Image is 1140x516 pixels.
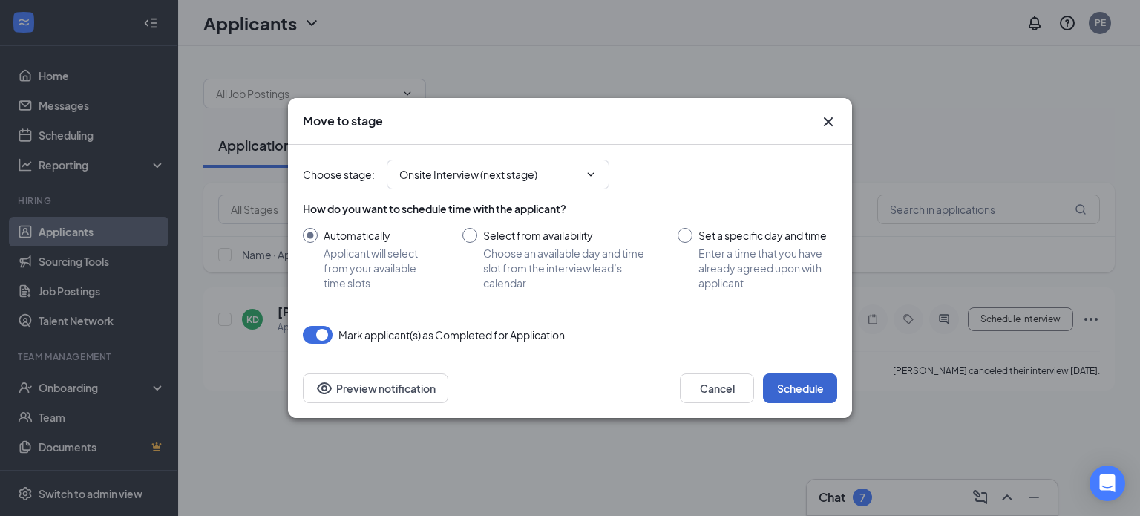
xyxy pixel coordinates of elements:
svg: Cross [819,113,837,131]
button: Preview notificationEye [303,373,448,403]
button: Schedule [763,373,837,403]
svg: ChevronDown [585,169,597,180]
button: Close [819,113,837,131]
div: How do you want to schedule time with the applicant? [303,201,837,216]
span: Mark applicant(s) as Completed for Application [338,326,565,344]
h3: Move to stage [303,113,383,129]
div: Open Intercom Messenger [1090,466,1125,501]
button: Cancel [680,373,754,403]
svg: Eye [315,379,333,397]
span: Choose stage : [303,166,375,183]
